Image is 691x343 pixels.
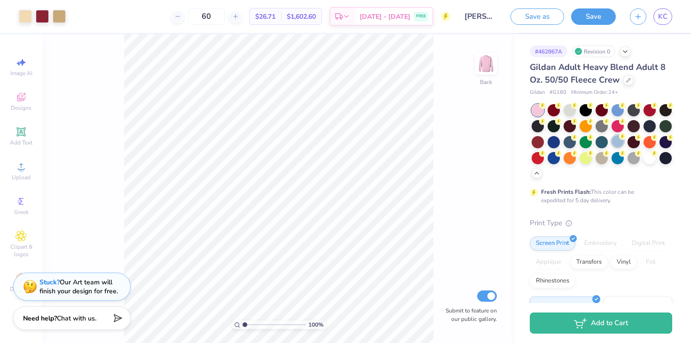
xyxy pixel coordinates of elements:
[188,8,225,25] input: – –
[578,236,623,251] div: Embroidery
[440,306,497,323] label: Submit to feature on our public gallery.
[457,7,503,26] input: Untitled Design
[287,12,316,22] span: $1,602.60
[530,89,545,97] span: Gildan
[530,236,575,251] div: Screen Print
[626,236,671,251] div: Digital Print
[10,69,32,77] span: Image AI
[5,243,38,258] span: Clipart & logos
[530,61,666,85] span: Gildan Adult Heavy Blend Adult 8 Oz. 50/50 Fleece Crew
[550,89,566,97] span: # G180
[640,255,662,269] div: Foil
[530,218,672,229] div: Print Type
[571,89,618,97] span: Minimum Order: 24 +
[530,313,672,334] button: Add to Cart
[608,301,628,311] span: Puff Ink
[658,11,667,22] span: KC
[308,320,323,329] span: 100 %
[510,8,564,25] button: Save as
[570,255,608,269] div: Transfers
[530,274,575,288] div: Rhinestones
[39,278,60,287] strong: Stuck?
[653,8,672,25] a: KC
[416,13,426,20] span: FREE
[39,278,118,296] div: Our Art team will finish your design for free.
[10,285,32,293] span: Decorate
[480,78,492,86] div: Back
[11,104,31,112] span: Designs
[530,255,567,269] div: Applique
[10,139,32,146] span: Add Text
[14,208,29,216] span: Greek
[572,46,615,57] div: Revision 0
[57,314,96,323] span: Chat with us.
[611,255,637,269] div: Vinyl
[23,314,57,323] strong: Need help?
[255,12,275,22] span: $26.71
[534,301,559,311] span: Standard
[530,46,567,57] div: # 462867A
[571,8,616,25] button: Save
[12,174,31,181] span: Upload
[360,12,410,22] span: [DATE] - [DATE]
[477,54,495,73] img: Back
[541,188,657,205] div: This color can be expedited for 5 day delivery.
[541,188,591,196] strong: Fresh Prints Flash:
